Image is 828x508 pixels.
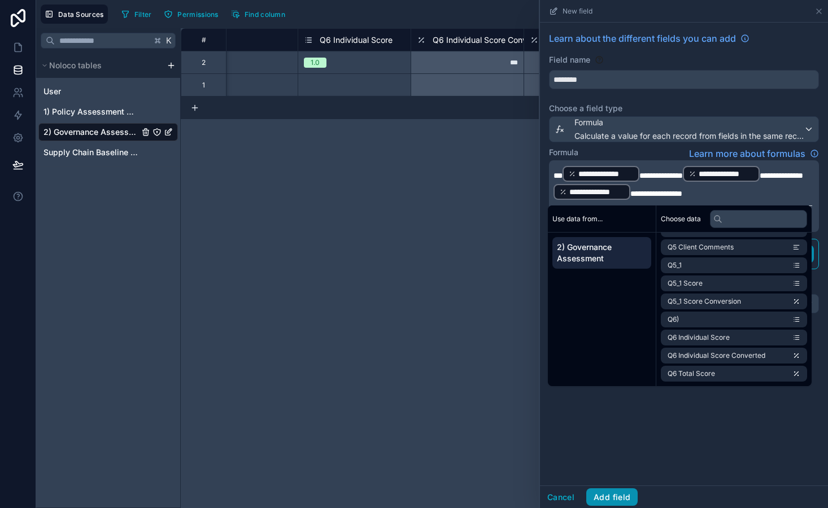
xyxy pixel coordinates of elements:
span: Q6 Individual Score [320,34,393,46]
span: 2) Governance Assessment [557,242,647,264]
span: Use data from... [552,214,603,224]
span: Learn more about formulas [689,147,805,160]
div: scrollable content [548,233,656,273]
div: # [190,36,217,44]
button: Permissions [160,6,222,23]
span: Data Sources [58,10,104,19]
button: Find column [227,6,289,23]
span: Filter [134,10,152,19]
span: Calculate a value for each record from fields in the same record [574,130,804,142]
span: K [165,37,173,45]
span: New field [563,7,592,16]
button: Data Sources [41,5,108,24]
span: Permissions [177,10,218,19]
a: Learn more about formulas [689,147,819,160]
button: Cancel [540,488,582,506]
span: Q6 Individual Score Converted [433,34,547,46]
div: 1.0 [311,58,320,68]
label: Choose a field type [549,103,819,114]
span: Find column [245,10,285,19]
button: Filter [117,6,156,23]
a: Permissions [160,6,226,23]
div: 2 [202,58,206,67]
div: 1 [202,81,205,90]
label: Formula [549,147,578,158]
button: Add field [586,488,638,506]
span: Formula [574,117,804,128]
a: Learn about the different fields you can add [549,32,749,45]
button: FormulaCalculate a value for each record from fields in the same record [549,116,819,142]
span: Learn about the different fields you can add [549,32,736,45]
span: Choose data [661,214,701,224]
label: Field name [549,54,590,65]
